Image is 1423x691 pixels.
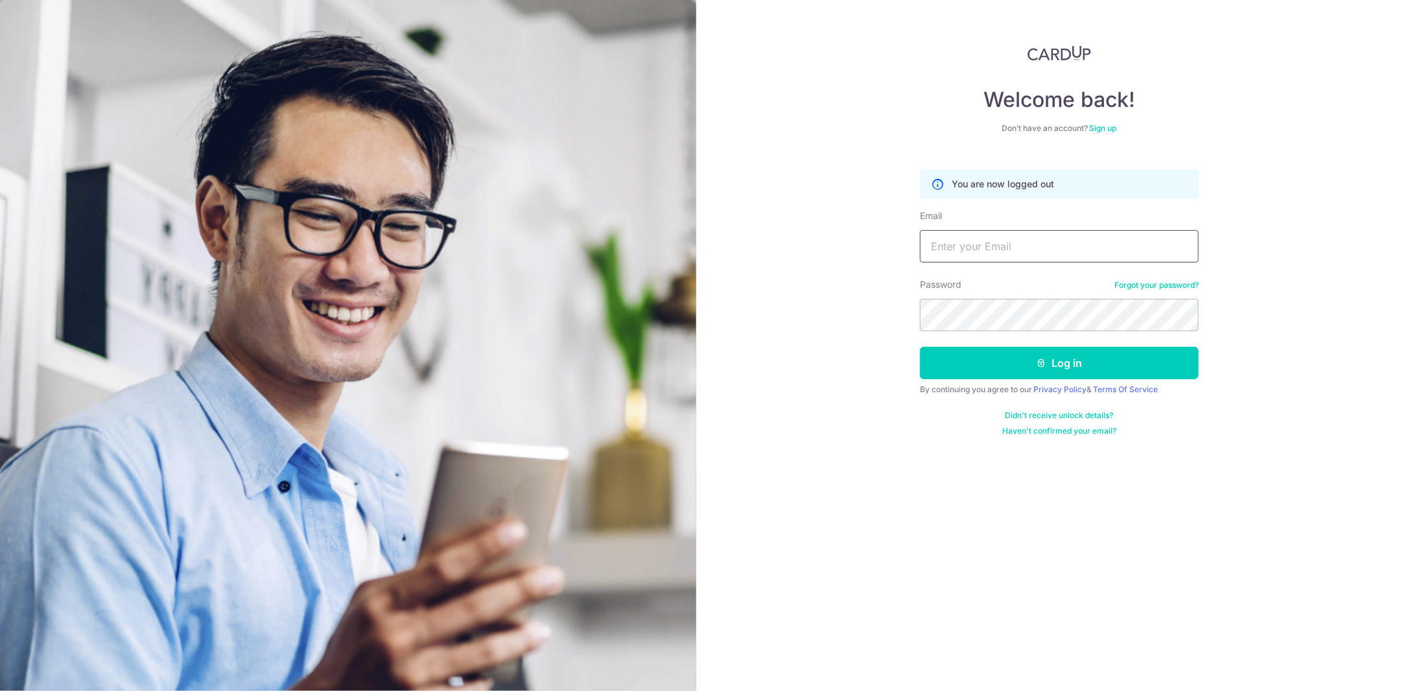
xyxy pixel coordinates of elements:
[920,278,961,291] label: Password
[1002,426,1116,436] a: Haven't confirmed your email?
[1090,123,1117,133] a: Sign up
[920,347,1199,379] button: Log in
[1028,45,1091,61] img: CardUp Logo
[1006,410,1114,421] a: Didn't receive unlock details?
[1093,384,1158,394] a: Terms Of Service
[920,209,942,222] label: Email
[920,230,1199,263] input: Enter your Email
[1033,384,1087,394] a: Privacy Policy
[1114,280,1199,290] a: Forgot your password?
[920,123,1199,134] div: Don’t have an account?
[920,87,1199,113] h4: Welcome back!
[952,178,1054,191] p: You are now logged out
[920,384,1199,395] div: By continuing you agree to our &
